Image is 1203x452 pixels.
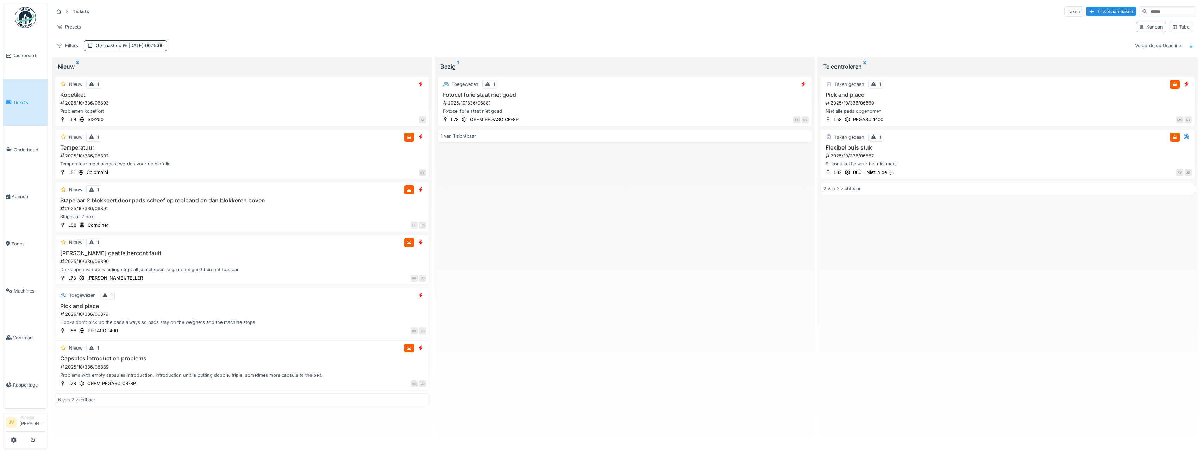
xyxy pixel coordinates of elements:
[58,396,95,403] div: 6 van 2 zichtbaar
[58,319,426,326] div: Hooks don't pick up the pads always so pads stay on the weighers and the machine stops
[97,134,99,140] div: 1
[59,258,426,265] div: 2025/10/336/06890
[68,169,75,176] div: L81
[68,380,76,387] div: L78
[451,116,459,123] div: L78
[58,372,426,378] div: Problems with empty capsules introduction. Introduction unit is putting double, triple, sometimes...
[411,327,418,334] div: CK
[3,126,48,173] a: Onderhoud
[1176,169,1183,176] div: KV
[3,314,48,362] a: Voorraad
[411,275,418,282] div: CH
[419,222,426,229] div: JD
[58,266,426,273] div: De kleppen van de is hiding stopt altijd met open te gaan het geeft hercont fout aan
[58,144,426,151] h3: Temperatuur
[58,161,426,167] div: Temperatuur moet aanpast worden voor de biofolie
[96,42,164,49] div: Gemaakt op
[13,382,45,388] span: Rapportage
[97,239,99,246] div: 1
[419,275,426,282] div: JD
[54,40,81,51] div: Filters
[69,81,82,88] div: Nieuw
[58,108,426,114] div: Problemen kopetiket
[3,32,48,79] a: Dashboard
[14,146,45,153] span: Onderhoud
[88,116,104,123] div: SIG250
[15,7,36,28] img: Badge_color-CXgf-gQk.svg
[834,134,864,140] div: Taken gedaan
[59,205,426,212] div: 2025/10/336/06891
[58,250,426,257] h3: [PERSON_NAME] gaat is hercont fault
[6,415,45,432] a: JV Manager[PERSON_NAME]
[69,292,96,299] div: Toegewezen
[68,222,76,228] div: L58
[59,100,426,106] div: 2025/10/336/06893
[111,292,112,299] div: 1
[441,92,809,98] h3: Fotocel folie staat niet goed
[419,116,426,123] div: IO
[1086,7,1136,16] div: Ticket aanmaken
[13,99,45,106] span: Tickets
[58,355,426,362] h3: Capsules introduction problems
[68,327,76,334] div: L58
[823,144,1191,151] h3: Flexibel buis stuk
[88,327,118,334] div: PEGASO 1400
[823,92,1191,98] h3: Pick and place
[823,62,1192,71] div: Te controleren
[853,116,883,123] div: PEGASO 1400
[88,222,108,228] div: Combiner
[97,186,99,193] div: 1
[54,22,84,32] div: Presets
[470,116,519,123] div: OPEM PEGASO CR-8P
[1132,40,1184,51] div: Volgorde op Deadline
[3,362,48,409] a: Rapportage
[69,239,82,246] div: Nieuw
[1139,24,1163,30] div: Kanban
[97,81,99,88] div: 1
[442,100,809,106] div: 2025/10/336/06881
[825,152,1191,159] div: 2025/10/336/06887
[411,380,418,387] div: KS
[69,186,82,193] div: Nieuw
[1185,116,1192,123] div: CS
[3,220,48,268] a: Zones
[853,169,896,176] div: 000 - Niet in de lij...
[419,327,426,334] div: JD
[1172,24,1190,30] div: Tabel
[863,62,866,71] sup: 2
[823,185,861,192] div: 2 van 2 zichtbaar
[58,303,426,309] h3: Pick and place
[440,62,809,71] div: Bezig
[13,334,45,341] span: Voorraad
[58,197,426,204] h3: Stapelaar 2 blokkeert door pads scheef op rebiband en dan blokkeren boven
[441,108,809,114] div: Fotocel folie staat niet goed
[3,173,48,220] a: Agenda
[121,43,164,48] span: [DATE] 00:15:00
[441,133,476,139] div: 1 van 1 zichtbaar
[457,62,459,71] sup: 1
[87,275,143,281] div: [PERSON_NAME]/TELLER
[12,52,45,59] span: Dashboard
[19,415,45,430] li: [PERSON_NAME]
[1176,116,1183,123] div: MK
[58,62,426,71] div: Nieuw
[3,79,48,126] a: Tickets
[76,62,79,71] sup: 2
[1185,169,1192,176] div: JD
[58,213,426,220] div: Stapelaar 2 nok
[70,8,92,15] strong: Tickets
[69,345,82,351] div: Nieuw
[68,116,76,123] div: L64
[793,116,800,123] div: FT
[452,81,478,88] div: Toegewezen
[87,380,136,387] div: OPEM PEGASO CR-8P
[879,134,881,140] div: 1
[411,222,418,229] div: LL
[1064,6,1083,17] div: Taken
[58,92,426,98] h3: Kopetiket
[68,275,76,281] div: L73
[3,267,48,314] a: Machines
[879,81,881,88] div: 1
[59,364,426,370] div: 2025/10/336/06889
[823,161,1191,167] div: Er komt koffie waar het niet moet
